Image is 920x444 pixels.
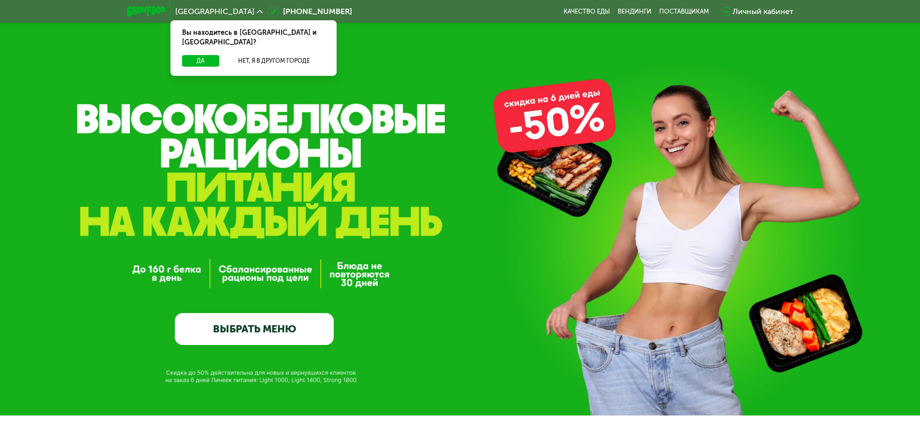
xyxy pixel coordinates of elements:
[733,6,793,17] div: Личный кабинет
[268,6,352,17] a: [PHONE_NUMBER]
[223,55,325,67] button: Нет, я в другом городе
[618,8,651,15] a: Вендинги
[659,8,709,15] div: поставщикам
[175,8,255,15] span: [GEOGRAPHIC_DATA]
[170,20,337,55] div: Вы находитесь в [GEOGRAPHIC_DATA] и [GEOGRAPHIC_DATA]?
[175,313,334,345] a: ВЫБРАТЬ МЕНЮ
[564,8,610,15] a: Качество еды
[182,55,219,67] button: Да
